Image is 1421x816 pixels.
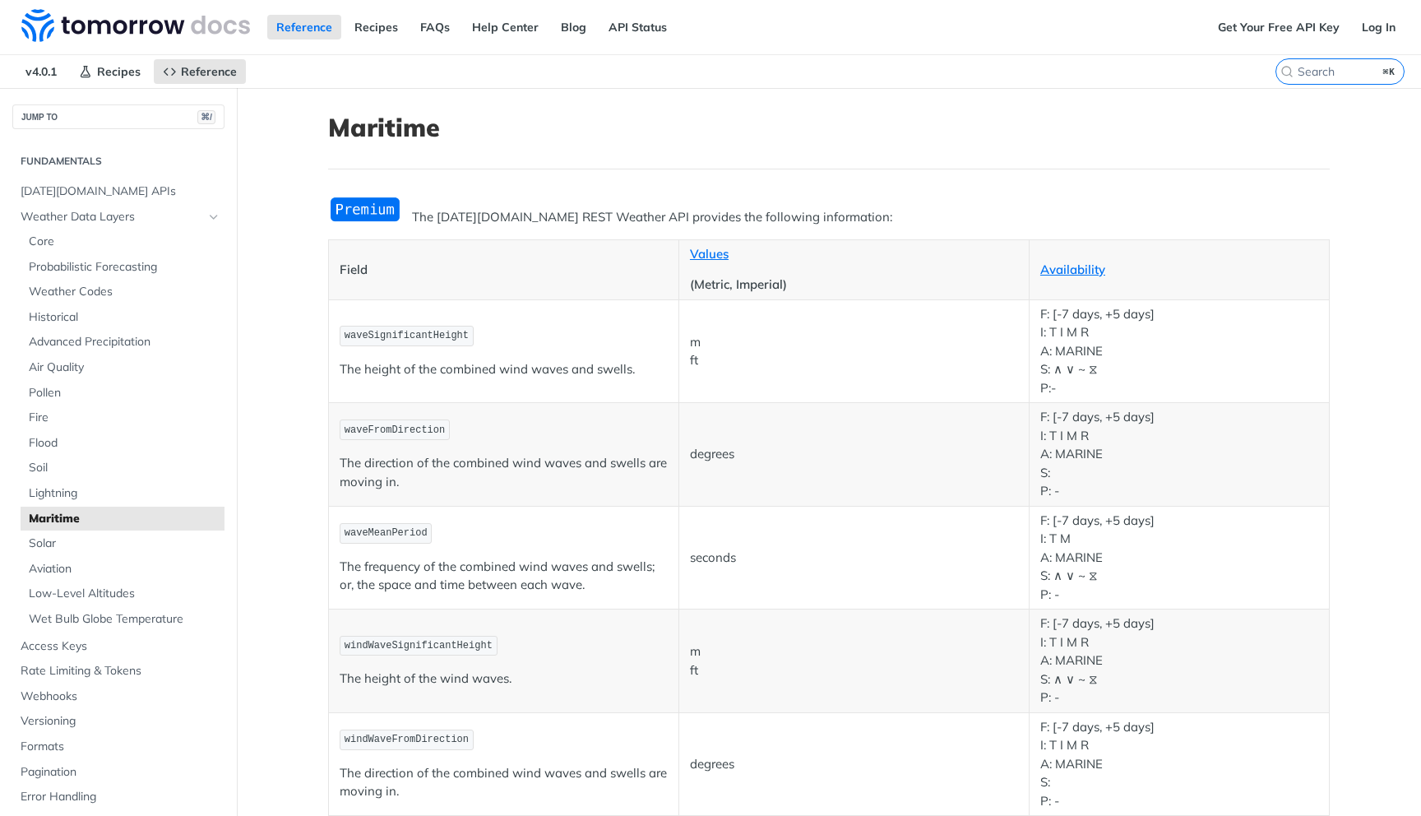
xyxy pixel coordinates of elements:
[12,785,224,809] a: Error Handling
[21,688,220,705] span: Webhooks
[463,15,548,39] a: Help Center
[1040,408,1318,501] p: F: [-7 days, +5 days] I: T I M R A: MARINE S: P: -
[690,755,1018,774] p: degrees
[1353,15,1405,39] a: Log In
[21,713,220,730] span: Versioning
[1379,63,1400,80] kbd: ⌘K
[345,424,445,436] span: waveFromDirection
[21,381,224,406] a: Pollen
[21,406,224,430] a: Fire
[21,557,224,582] a: Aviation
[29,485,220,502] span: Lightning
[21,638,220,655] span: Access Keys
[690,276,1018,294] p: (Metric, Imperial)
[29,410,220,426] span: Fire
[29,234,220,250] span: Core
[29,561,220,577] span: Aviation
[21,481,224,506] a: Lightning
[267,15,341,39] a: Reference
[12,104,224,129] button: JUMP TO⌘/
[21,255,224,280] a: Probabilistic Forecasting
[690,246,729,262] a: Values
[29,535,220,552] span: Solar
[1040,262,1105,277] a: Availability
[21,739,220,755] span: Formats
[12,735,224,759] a: Formats
[328,113,1330,142] h1: Maritime
[21,607,224,632] a: Wet Bulb Globe Temperature
[345,734,469,745] span: windWaveFromDirection
[552,15,595,39] a: Blog
[12,634,224,659] a: Access Keys
[1040,512,1318,605] p: F: [-7 days, +5 days] I: T M A: MARINE S: ∧ ∨ ~ ⧖ P: -
[12,709,224,734] a: Versioning
[197,110,215,124] span: ⌘/
[1209,15,1349,39] a: Get Your Free API Key
[690,642,1018,679] p: m ft
[690,333,1018,370] p: m ft
[1040,614,1318,707] p: F: [-7 days, +5 days] I: T I M R A: MARINE S: ∧ ∨ ~ ⧖ P: -
[21,531,224,556] a: Solar
[21,330,224,355] a: Advanced Precipitation
[328,208,1330,227] p: The [DATE][DOMAIN_NAME] REST Weather API provides the following information:
[345,527,428,539] span: waveMeanPeriod
[21,507,224,531] a: Maritime
[21,582,224,606] a: Low-Level Altitudes
[154,59,246,84] a: Reference
[340,764,668,801] p: The direction of the combined wind waves and swells are moving in.
[340,454,668,491] p: The direction of the combined wind waves and swells are moving in.
[21,663,220,679] span: Rate Limiting & Tokens
[29,359,220,376] span: Air Quality
[340,360,668,379] p: The height of the combined wind waves and swells.
[1280,65,1294,78] svg: Search
[12,179,224,204] a: [DATE][DOMAIN_NAME] APIs
[16,59,66,84] span: v4.0.1
[21,431,224,456] a: Flood
[345,330,469,341] span: waveSignificantHeight
[12,154,224,169] h2: Fundamentals
[340,558,668,595] p: The frequency of the combined wind waves and swells; or, the space and time between each wave.
[340,261,668,280] p: Field
[97,64,141,79] span: Recipes
[690,549,1018,568] p: seconds
[12,760,224,785] a: Pagination
[21,456,224,480] a: Soil
[21,355,224,380] a: Air Quality
[21,764,220,781] span: Pagination
[21,305,224,330] a: Historical
[12,659,224,684] a: Rate Limiting & Tokens
[345,15,407,39] a: Recipes
[29,460,220,476] span: Soil
[207,211,220,224] button: Hide subpages for Weather Data Layers
[21,209,203,225] span: Weather Data Layers
[1040,718,1318,811] p: F: [-7 days, +5 days] I: T I M R A: MARINE S: P: -
[21,280,224,304] a: Weather Codes
[29,385,220,401] span: Pollen
[21,229,224,254] a: Core
[340,670,668,688] p: The height of the wind waves.
[181,64,237,79] span: Reference
[29,259,220,276] span: Probabilistic Forecasting
[21,789,220,805] span: Error Handling
[12,205,224,229] a: Weather Data LayersHide subpages for Weather Data Layers
[21,9,250,42] img: Tomorrow.io Weather API Docs
[29,586,220,602] span: Low-Level Altitudes
[1040,305,1318,398] p: F: [-7 days, +5 days] I: T I M R A: MARINE S: ∧ ∨ ~ ⧖ P:-
[29,611,220,628] span: Wet Bulb Globe Temperature
[345,640,493,651] span: windWaveSignificantHeight
[70,59,150,84] a: Recipes
[411,15,459,39] a: FAQs
[599,15,676,39] a: API Status
[29,284,220,300] span: Weather Codes
[29,309,220,326] span: Historical
[29,435,220,452] span: Flood
[29,511,220,527] span: Maritime
[690,445,1018,464] p: degrees
[29,334,220,350] span: Advanced Precipitation
[12,684,224,709] a: Webhooks
[21,183,220,200] span: [DATE][DOMAIN_NAME] APIs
